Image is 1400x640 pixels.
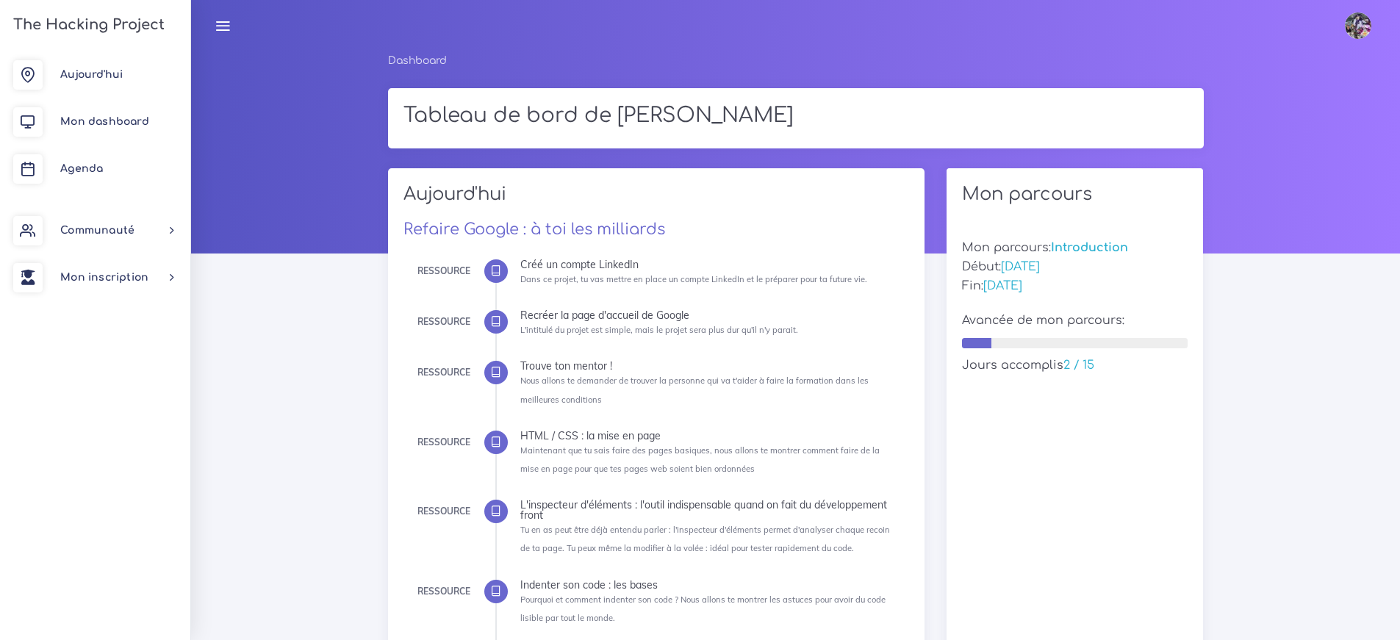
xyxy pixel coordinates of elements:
[9,17,165,33] h3: The Hacking Project
[962,359,1188,373] h5: Jours accomplis
[417,364,470,381] div: Ressource
[1001,260,1040,273] span: [DATE]
[520,361,898,371] div: Trouve ton mentor !
[520,431,898,441] div: HTML / CSS : la mise en page
[962,314,1188,328] h5: Avancée de mon parcours:
[60,116,149,127] span: Mon dashboard
[417,583,470,600] div: Ressource
[962,184,1188,205] h2: Mon parcours
[403,184,909,215] h2: Aujourd'hui
[520,580,898,590] div: Indenter son code : les bases
[388,55,447,66] a: Dashboard
[520,525,890,553] small: Tu en as peut être déjà entendu parler : l'inspecteur d'éléments permet d'analyser chaque recoin ...
[1345,12,1371,39] img: eg54bupqcshyolnhdacp.jpg
[520,310,898,320] div: Recréer la page d'accueil de Google
[1063,359,1094,372] span: 2 / 15
[520,375,869,404] small: Nous allons te demander de trouver la personne qui va t'aider à faire la formation dans les meill...
[417,263,470,279] div: Ressource
[520,500,898,520] div: L'inspecteur d'éléments : l'outil indispensable quand on fait du développement front
[520,445,880,474] small: Maintenant que tu sais faire des pages basiques, nous allons te montrer comment faire de la mise ...
[520,259,898,270] div: Créé un compte LinkedIn
[962,260,1188,274] h5: Début:
[520,325,798,335] small: L'intitulé du projet est simple, mais le projet sera plus dur qu'il n'y parait.
[417,503,470,519] div: Ressource
[403,104,1188,129] h1: Tableau de bord de [PERSON_NAME]
[962,241,1188,255] h5: Mon parcours:
[403,220,665,238] a: Refaire Google : à toi les milliards
[60,163,103,174] span: Agenda
[520,274,867,284] small: Dans ce projet, tu vas mettre en place un compte LinkedIn et le préparer pour ta future vie.
[1051,241,1128,254] span: Introduction
[60,225,134,236] span: Communauté
[962,279,1188,293] h5: Fin:
[983,279,1022,292] span: [DATE]
[60,69,123,80] span: Aujourd'hui
[417,314,470,330] div: Ressource
[520,594,886,623] small: Pourquoi et comment indenter son code ? Nous allons te montrer les astuces pour avoir du code lis...
[60,272,148,283] span: Mon inscription
[417,434,470,450] div: Ressource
